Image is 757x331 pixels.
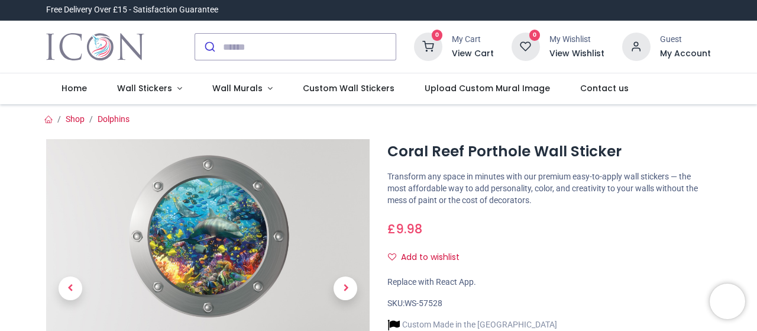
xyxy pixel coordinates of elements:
[195,34,223,60] button: Submit
[66,114,85,124] a: Shop
[529,30,541,41] sup: 0
[432,30,443,41] sup: 0
[387,171,711,206] p: Transform any space in minutes with our premium easy-to-apply wall stickers — the most affordable...
[388,253,396,261] i: Add to wishlist
[396,220,422,237] span: 9.98
[387,142,711,162] h1: Coral Reef Porthole Wall Sticker
[462,4,711,16] iframe: Customer reviews powered by Trustpilot
[197,73,287,104] a: Wall Murals
[387,277,711,288] div: Replace with React App.
[549,34,604,46] div: My Wishlist
[46,30,144,63] a: Logo of Icon Wall Stickers
[46,4,218,16] div: Free Delivery Over £15 - Satisfaction Guarantee
[660,34,711,46] div: Guest
[46,30,144,63] img: Icon Wall Stickers
[512,41,540,51] a: 0
[425,82,550,94] span: Upload Custom Mural Image
[405,298,442,308] span: WS-57528
[117,82,172,94] span: Wall Stickers
[549,48,604,60] a: View Wishlist
[98,114,130,124] a: Dolphins
[414,41,442,51] a: 0
[334,277,357,300] span: Next
[387,248,470,268] button: Add to wishlistAdd to wishlist
[62,82,87,94] span: Home
[452,48,494,60] a: View Cart
[660,48,711,60] a: My Account
[387,319,557,331] li: Custom Made in the [GEOGRAPHIC_DATA]
[59,277,82,300] span: Previous
[212,82,263,94] span: Wall Murals
[102,73,198,104] a: Wall Stickers
[452,34,494,46] div: My Cart
[580,82,629,94] span: Contact us
[387,220,422,237] span: £
[387,298,711,310] div: SKU:
[710,284,745,319] iframe: Brevo live chat
[303,82,394,94] span: Custom Wall Stickers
